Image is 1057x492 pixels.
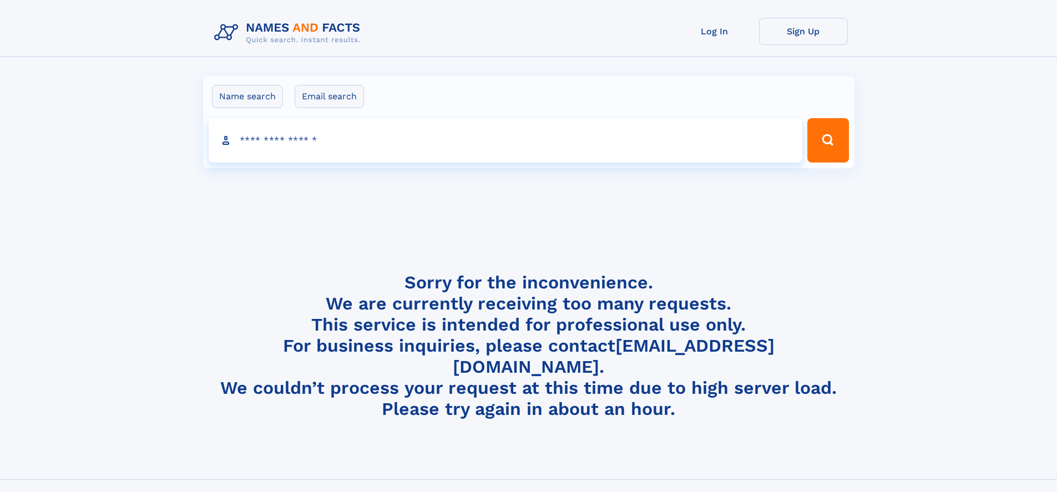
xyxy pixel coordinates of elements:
[670,18,759,45] a: Log In
[209,118,803,163] input: search input
[295,85,364,108] label: Email search
[210,272,848,420] h4: Sorry for the inconvenience. We are currently receiving too many requests. This service is intend...
[453,335,775,377] a: [EMAIL_ADDRESS][DOMAIN_NAME]
[759,18,848,45] a: Sign Up
[210,18,370,48] img: Logo Names and Facts
[807,118,848,163] button: Search Button
[212,85,283,108] label: Name search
